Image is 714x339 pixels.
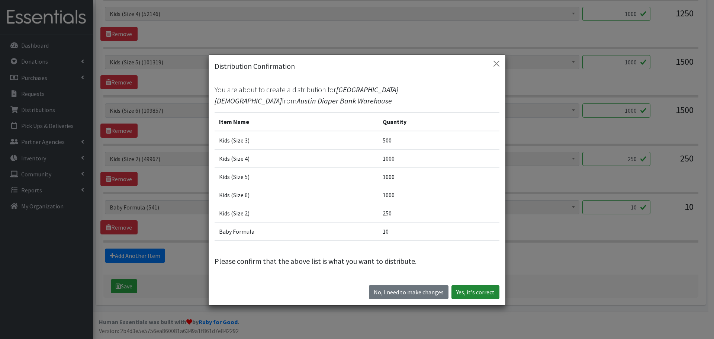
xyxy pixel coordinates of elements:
td: 1000 [378,168,499,186]
p: Please confirm that the above list is what you want to distribute. [215,256,499,267]
td: Kids (Size 5) [215,168,378,186]
th: Quantity [378,113,499,131]
button: No I need to make changes [369,285,448,299]
button: Close [491,58,502,70]
td: 10 [378,223,499,241]
td: 250 [378,204,499,223]
td: Kids (Size 3) [215,131,378,150]
td: 500 [378,131,499,150]
td: Baby Formula [215,223,378,241]
p: You are about to create a distribution for from [215,84,499,106]
td: 1000 [378,150,499,168]
h5: Distribution Confirmation [215,61,295,72]
td: Kids (Size 2) [215,204,378,223]
th: Item Name [215,113,378,131]
td: 1000 [378,186,499,204]
td: Kids (Size 4) [215,150,378,168]
button: Yes, it's correct [451,285,499,299]
span: Austin Diaper Bank Warehouse [297,96,392,105]
td: Kids (Size 6) [215,186,378,204]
